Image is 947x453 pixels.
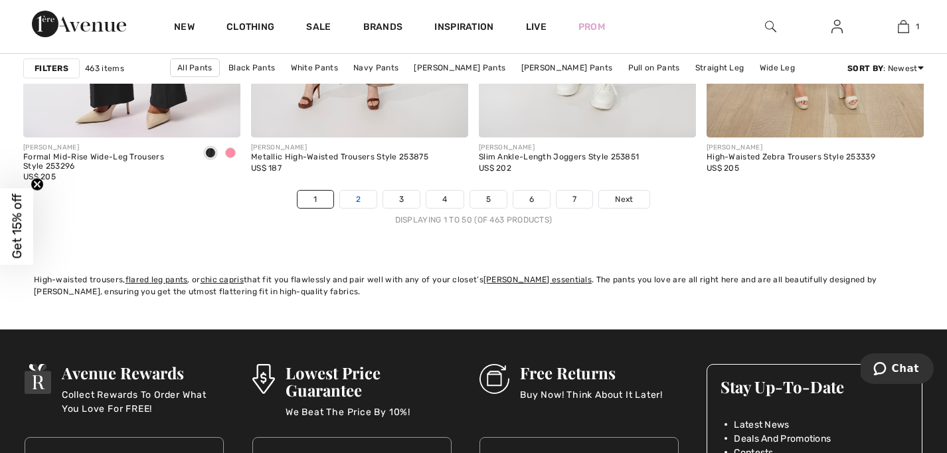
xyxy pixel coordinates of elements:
div: High-Waisted Zebra Trousers Style 253339 [707,153,875,162]
h3: Lowest Price Guarantee [286,364,452,399]
p: Buy Now! Think About It Later! [520,388,663,414]
img: My Bag [898,19,909,35]
a: Prom [578,20,605,34]
strong: Filters [35,62,68,74]
a: 6 [513,191,550,208]
span: US$ 205 [23,172,56,181]
img: My Info [831,19,843,35]
div: [PERSON_NAME] [251,143,428,153]
img: Avenue Rewards [25,364,51,394]
a: chic capris [201,275,244,284]
a: White Pants [284,59,345,76]
a: 1 [871,19,936,35]
a: 3 [383,191,420,208]
img: search the website [765,19,776,35]
div: High-waisted trousers, , or that fit you flawlessly and pair well with any of your closet’s . The... [34,274,913,298]
a: 2 [340,191,377,208]
div: Displaying 1 to 50 (of 463 products) [23,214,924,226]
a: Brands [363,21,403,35]
img: 1ère Avenue [32,11,126,37]
p: We Beat The Price By 10%! [286,405,452,432]
iframe: Opens a widget where you can chat to one of our agents [861,353,934,387]
div: Black [201,143,220,165]
nav: Page navigation [23,190,924,226]
img: Lowest Price Guarantee [252,364,275,394]
a: 5 [470,191,507,208]
a: Sale [306,21,331,35]
a: Wide Leg [753,59,802,76]
a: 7 [557,191,592,208]
span: 463 items [85,62,124,74]
span: Latest News [734,418,789,432]
h3: Avenue Rewards [62,364,224,381]
a: Black Pants [222,59,282,76]
a: Clothing [226,21,274,35]
span: Inspiration [434,21,493,35]
a: 4 [426,191,463,208]
div: Cosmos [220,143,240,165]
a: Straight Leg [689,59,751,76]
span: 1 [916,21,919,33]
a: [PERSON_NAME] Pants [515,59,620,76]
a: [PERSON_NAME] Pants [407,59,512,76]
h3: Free Returns [520,364,663,381]
span: Next [615,193,633,205]
div: [PERSON_NAME] [479,143,639,153]
a: 1 [298,191,333,208]
a: Sign In [821,19,853,35]
div: : Newest [847,62,924,74]
span: US$ 187 [251,163,282,173]
div: [PERSON_NAME] [707,143,875,153]
span: Deals And Promotions [734,432,831,446]
a: Next [599,191,649,208]
p: Collect Rewards To Order What You Love For FREE! [62,388,224,414]
a: New [174,21,195,35]
a: All Pants [170,58,220,77]
button: Close teaser [31,178,44,191]
a: Pull on Pants [622,59,687,76]
a: flared leg pants [126,275,188,284]
div: [PERSON_NAME] [23,143,190,153]
h3: Stay Up-To-Date [721,378,908,395]
strong: Sort By [847,64,883,73]
a: Live [526,20,547,34]
div: Slim Ankle-Length Joggers Style 253851 [479,153,639,162]
a: [PERSON_NAME] essentials [483,275,592,284]
span: US$ 205 [707,163,739,173]
div: Metallic High-Waisted Trousers Style 253875 [251,153,428,162]
div: Formal Mid-Rise Wide-Leg Trousers Style 253296 [23,153,190,171]
img: Free Returns [479,364,509,394]
span: US$ 202 [479,163,511,173]
span: Get 15% off [9,194,25,259]
a: Navy Pants [347,59,405,76]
